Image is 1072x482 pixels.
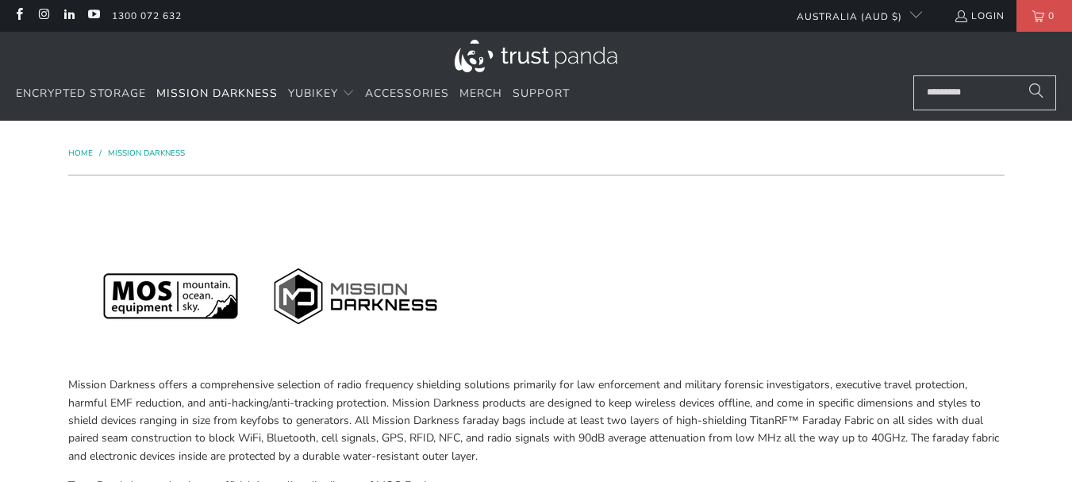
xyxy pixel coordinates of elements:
[68,148,95,159] a: Home
[12,10,25,22] a: Trust Panda Australia on Facebook
[455,40,617,72] img: Trust Panda Australia
[288,86,338,101] span: YubiKey
[16,86,146,101] span: Encrypted Storage
[99,148,102,159] span: /
[365,86,449,101] span: Accessories
[16,75,146,113] a: Encrypted Storage
[156,86,278,101] span: Mission Darkness
[112,7,182,25] a: 1300 072 632
[487,430,905,445] span: radio signals with 90dB average attenuation from low MHz all the way up to 40GHz
[16,75,570,113] nav: Translation missing: en.navigation.header.main_nav
[954,7,1005,25] a: Login
[68,376,1005,465] p: Mission Darkness offers a comprehensive selection of radio frequency shielding solutions primaril...
[1016,75,1056,110] button: Search
[513,86,570,101] span: Support
[459,86,502,101] span: Merch
[365,75,449,113] a: Accessories
[459,75,502,113] a: Merch
[62,10,75,22] a: Trust Panda Australia on LinkedIn
[913,75,1056,110] input: Search...
[37,10,50,22] a: Trust Panda Australia on Instagram
[156,75,278,113] a: Mission Darkness
[108,148,185,159] a: Mission Darkness
[513,75,570,113] a: Support
[68,148,93,159] span: Home
[288,75,355,113] summary: YubiKey
[86,10,100,22] a: Trust Panda Australia on YouTube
